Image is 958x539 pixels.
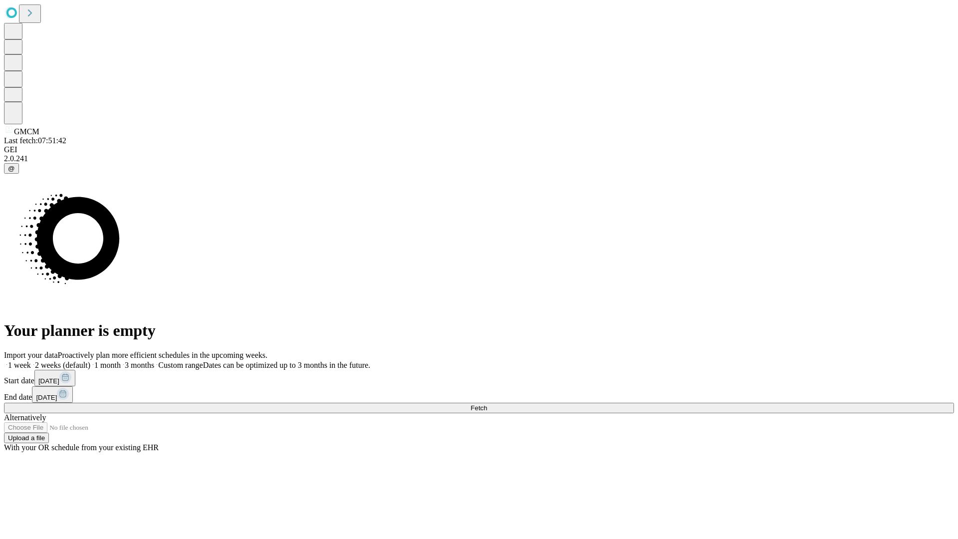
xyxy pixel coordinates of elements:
[58,351,267,359] span: Proactively plan more efficient schedules in the upcoming weeks.
[8,165,15,172] span: @
[471,404,487,412] span: Fetch
[125,361,154,369] span: 3 months
[4,413,46,422] span: Alternatively
[94,361,121,369] span: 1 month
[4,321,954,340] h1: Your planner is empty
[4,370,954,386] div: Start date
[4,386,954,403] div: End date
[34,370,75,386] button: [DATE]
[8,361,31,369] span: 1 week
[36,394,57,401] span: [DATE]
[4,443,159,452] span: With your OR schedule from your existing EHR
[4,403,954,413] button: Fetch
[35,361,90,369] span: 2 weeks (default)
[4,145,954,154] div: GEI
[14,127,39,136] span: GMCM
[4,136,66,145] span: Last fetch: 07:51:42
[4,163,19,174] button: @
[32,386,73,403] button: [DATE]
[4,154,954,163] div: 2.0.241
[4,433,49,443] button: Upload a file
[4,351,58,359] span: Import your data
[203,361,370,369] span: Dates can be optimized up to 3 months in the future.
[158,361,203,369] span: Custom range
[38,377,59,385] span: [DATE]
